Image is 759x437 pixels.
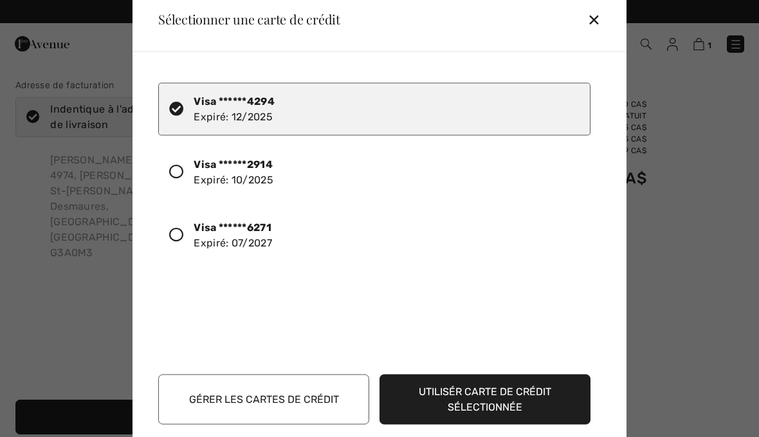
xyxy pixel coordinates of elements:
[158,374,369,424] button: Gérer les cartes de crédit
[194,219,272,250] div: Expiré: 07/2027
[194,93,275,124] div: Expiré: 12/2025
[194,156,273,187] div: Expiré: 10/2025
[379,374,590,424] button: Utilisér carte de crédit sélectionnée
[587,6,611,33] div: ✕
[148,13,340,26] div: Sélectionner une carte de crédit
